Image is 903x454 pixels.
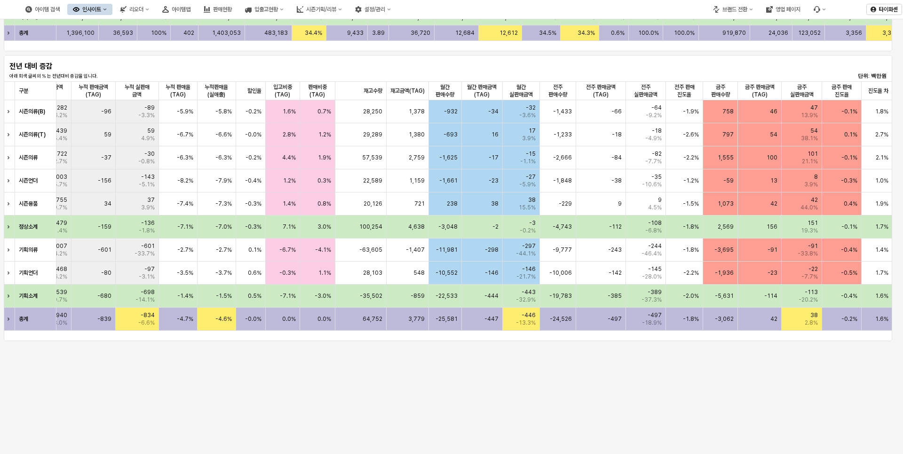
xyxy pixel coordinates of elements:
[363,269,382,277] span: 28,103
[4,285,16,307] div: 행 확장
[520,158,535,165] span: -1.1%
[177,246,193,254] span: -2.7%
[215,131,231,138] span: -6.6%
[814,173,818,181] span: 8
[409,131,425,138] span: 1,380
[465,83,499,98] span: 월간 판매금액(TAG)
[800,204,818,211] span: 44.0%
[19,247,38,253] strong: 기획의류
[138,181,154,188] span: -5.1%
[390,87,425,95] span: 재고금액(TAG)
[515,250,535,257] span: -44.1%
[19,108,45,115] strong: 시즌의류(B)
[522,265,535,273] span: -146
[20,4,65,15] button: 아이템 검색
[282,131,295,138] span: 2.8%
[212,29,241,37] span: 1,403,053
[810,127,818,135] span: 54
[438,223,457,231] span: -3,048
[103,131,111,138] span: 59
[491,131,499,138] span: 16
[645,135,662,142] span: -4.9%
[846,29,862,37] span: 3,356
[215,154,231,161] span: -6.3%
[283,177,295,184] span: 1.2%
[101,154,111,161] span: -37
[646,112,662,119] span: -9.2%
[183,29,194,37] span: 402
[652,150,662,158] span: -82
[529,219,535,227] span: -3
[879,6,898,13] p: 타이화셴
[876,154,888,161] span: 2.1%
[810,104,818,112] span: 47
[802,158,818,165] span: 21.1%
[522,135,535,142] span: 3.9%
[239,4,289,15] div: 입출고현황
[201,83,231,98] span: 누적판매율(실매출)
[113,29,133,37] span: 36,593
[868,87,888,95] span: 진도율 차
[50,158,67,165] span: 22.7%
[670,83,699,98] span: 전주 판매 진도율
[67,4,112,15] div: 인사이트
[611,108,621,115] span: -66
[82,6,101,13] div: 인사이트
[439,177,457,184] span: -1,661
[52,104,67,112] span: 1,282
[19,200,38,207] strong: 시즌용품
[9,72,594,80] p: 아래 회색 글씨의 % 는 전년대비 증감율 입니다.
[157,4,196,15] button: 아이템맵
[50,219,67,227] span: 4,479
[522,242,535,250] span: -297
[317,177,331,184] span: 0.3%
[552,246,571,254] span: -9,777
[363,177,382,184] span: 22,589
[138,112,154,119] span: -3.3%
[528,196,535,204] span: 38
[841,154,857,161] span: -0.1%
[645,227,662,234] span: -6.8%
[363,131,382,138] span: 29,289
[248,246,261,254] span: 0.1%
[578,29,595,37] span: 34.3%
[439,154,457,161] span: -1,625
[553,108,571,115] span: -1,433
[776,6,800,13] div: 영업 페이지
[808,150,818,158] span: 101
[245,154,261,161] span: -0.2%
[138,227,154,234] span: -1.8%
[317,200,331,207] span: 0.8%
[359,223,382,231] span: 100,254
[525,104,535,112] span: -32
[19,87,28,95] span: 구분
[519,227,535,234] span: -0.2%
[801,112,818,119] span: 13.9%
[4,192,16,215] div: 행 확장
[553,154,571,161] span: -2,666
[4,215,16,238] div: 행 확장
[798,29,821,37] span: 123,052
[409,177,425,184] span: 1,159
[55,196,67,204] span: 755
[518,204,535,211] span: 15.5%
[618,200,621,207] span: 9
[814,72,887,80] p: 단위: 백만원
[364,6,385,13] div: 설정/관리
[198,4,238,15] button: 판매현황
[722,29,746,37] span: 919,870
[215,108,231,115] span: -5.8%
[767,223,777,231] span: 156
[507,83,536,98] span: 월간 실판매금액
[491,200,499,207] span: 38
[317,108,331,115] span: 0.7%
[642,181,662,188] span: -10.6%
[489,177,499,184] span: -23
[19,30,28,36] strong: 총계
[801,135,818,142] span: 38.1%
[409,108,425,115] span: 1,378
[144,265,154,273] span: -97
[408,223,425,231] span: 4,638
[558,200,571,207] span: -229
[134,250,154,257] span: -33.7%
